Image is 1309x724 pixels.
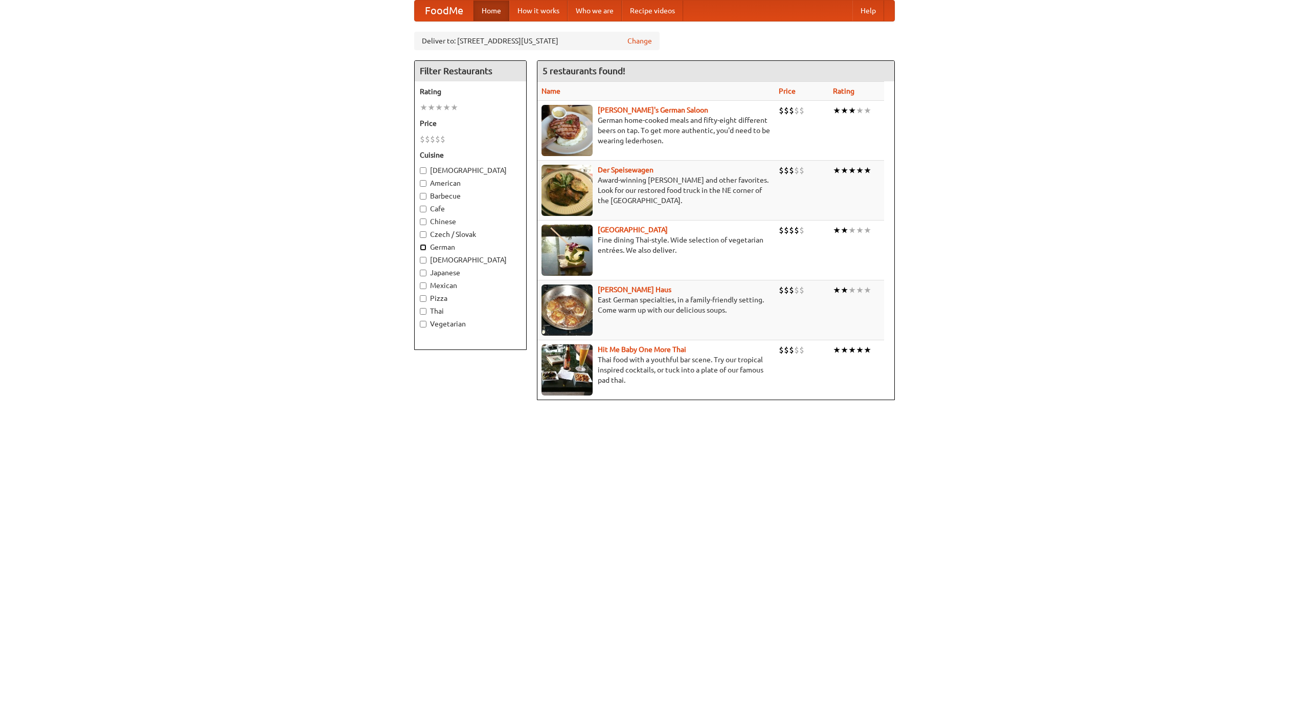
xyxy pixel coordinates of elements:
li: ★ [420,102,427,113]
li: $ [779,284,784,296]
li: $ [789,105,794,116]
li: ★ [833,105,841,116]
label: Barbecue [420,191,521,201]
input: Mexican [420,282,426,289]
input: Barbecue [420,193,426,200]
li: ★ [848,344,856,356]
input: Chinese [420,218,426,225]
li: ★ [841,284,848,296]
img: speisewagen.jpg [541,165,593,216]
label: [DEMOGRAPHIC_DATA] [420,165,521,175]
li: $ [425,134,430,145]
li: $ [430,134,435,145]
li: $ [789,344,794,356]
li: ★ [443,102,450,113]
label: Japanese [420,268,521,278]
li: ★ [833,225,841,236]
li: $ [435,134,440,145]
a: [PERSON_NAME] Haus [598,286,671,294]
p: German home-cooked meals and fifty-eight different beers on tap. To get more authentic, you'd nee... [541,115,771,146]
li: $ [789,165,794,176]
img: babythai.jpg [541,344,593,396]
b: Hit Me Baby One More Thai [598,345,686,354]
a: Name [541,87,560,95]
li: ★ [833,344,841,356]
li: $ [799,284,804,296]
li: ★ [848,165,856,176]
li: ★ [833,165,841,176]
input: Japanese [420,270,426,276]
img: kohlhaus.jpg [541,284,593,336]
li: ★ [848,105,856,116]
li: $ [794,284,799,296]
label: German [420,242,521,252]
a: How it works [509,1,568,21]
h5: Cuisine [420,150,521,160]
li: ★ [848,225,856,236]
li: $ [794,105,799,116]
p: Award-winning [PERSON_NAME] and other favorites. Look for our restored food truck in the NE corne... [541,175,771,206]
li: $ [784,344,789,356]
a: FoodMe [415,1,473,21]
li: ★ [841,105,848,116]
li: ★ [841,225,848,236]
li: $ [440,134,445,145]
a: Help [852,1,884,21]
li: ★ [864,284,871,296]
label: Cafe [420,204,521,214]
a: Der Speisewagen [598,166,653,174]
a: Change [627,36,652,46]
ng-pluralize: 5 restaurants found! [543,66,625,76]
li: ★ [841,344,848,356]
li: ★ [856,105,864,116]
li: $ [789,284,794,296]
input: Cafe [420,206,426,212]
div: Deliver to: [STREET_ADDRESS][US_STATE] [414,32,660,50]
label: Vegetarian [420,319,521,329]
li: ★ [864,165,871,176]
a: Price [779,87,796,95]
input: [DEMOGRAPHIC_DATA] [420,167,426,174]
img: satay.jpg [541,225,593,276]
input: Czech / Slovak [420,231,426,238]
li: ★ [864,225,871,236]
li: $ [794,225,799,236]
label: [DEMOGRAPHIC_DATA] [420,255,521,265]
input: Pizza [420,295,426,302]
li: ★ [856,344,864,356]
li: ★ [864,105,871,116]
li: $ [779,344,784,356]
li: $ [779,225,784,236]
li: ★ [435,102,443,113]
li: $ [799,105,804,116]
li: ★ [848,284,856,296]
li: ★ [833,284,841,296]
li: ★ [856,225,864,236]
li: $ [799,225,804,236]
li: ★ [841,165,848,176]
li: $ [794,165,799,176]
label: Czech / Slovak [420,229,521,239]
a: [PERSON_NAME]'s German Saloon [598,106,708,114]
a: Rating [833,87,854,95]
h5: Rating [420,86,521,97]
a: Recipe videos [622,1,683,21]
label: American [420,178,521,188]
a: [GEOGRAPHIC_DATA] [598,226,668,234]
li: ★ [450,102,458,113]
input: American [420,180,426,187]
li: ★ [856,284,864,296]
input: [DEMOGRAPHIC_DATA] [420,257,426,264]
label: Thai [420,306,521,316]
p: Thai food with a youthful bar scene. Try our tropical inspired cocktails, or tuck into a plate of... [541,355,771,385]
input: German [420,244,426,251]
li: $ [789,225,794,236]
label: Chinese [420,216,521,227]
p: East German specialties, in a family-friendly setting. Come warm up with our delicious soups. [541,295,771,315]
li: $ [784,225,789,236]
li: ★ [427,102,435,113]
